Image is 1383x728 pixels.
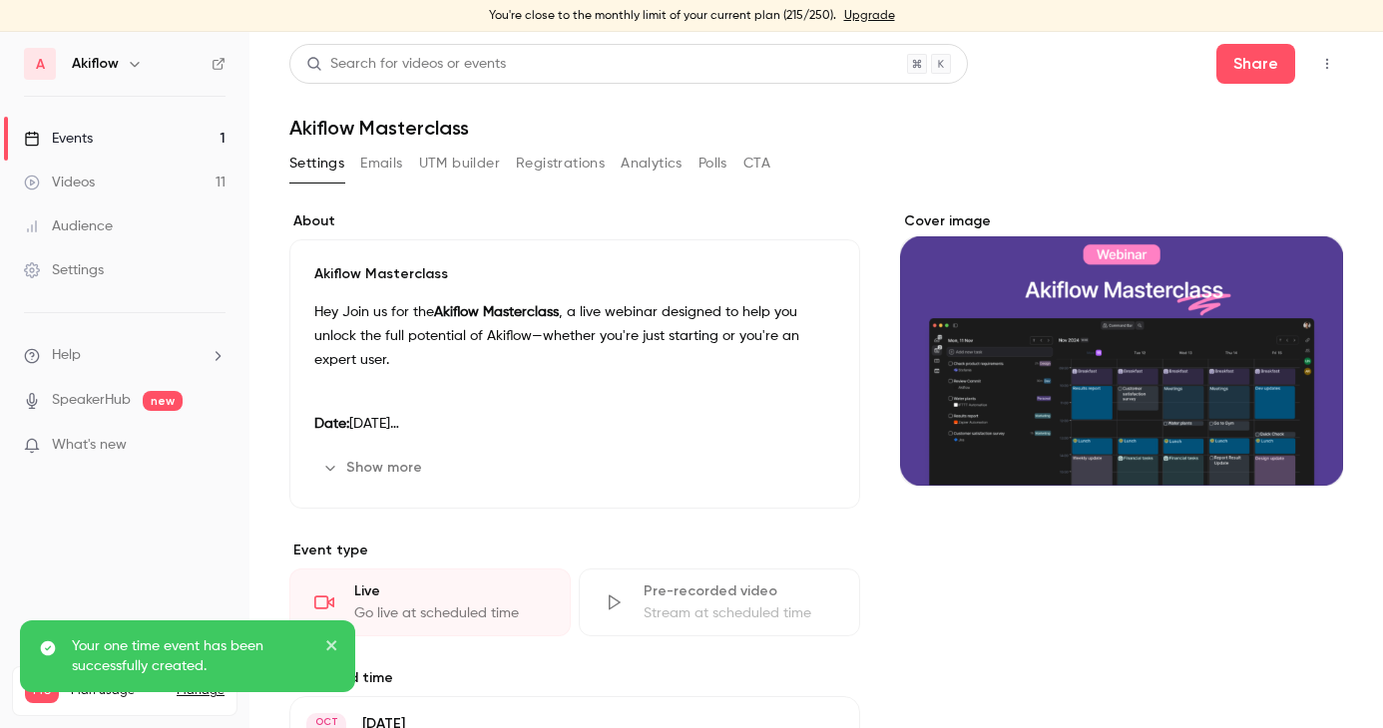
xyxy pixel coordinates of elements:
[900,211,1344,486] section: Cover image
[289,148,344,180] button: Settings
[52,345,81,366] span: Help
[306,54,506,75] div: Search for videos or events
[52,390,131,411] a: SpeakerHub
[24,345,226,366] li: help-dropdown-opener
[434,305,559,319] strong: Akiflow Masterclass
[419,148,500,180] button: UTM builder
[143,391,183,411] span: new
[900,211,1344,231] label: Cover image
[644,603,835,623] div: Stream at scheduled time
[24,260,104,280] div: Settings
[360,148,402,180] button: Emails
[24,129,93,149] div: Events
[289,668,860,688] label: Date and time
[314,264,835,284] p: Akiflow Masterclass
[516,148,605,180] button: Registrations
[72,636,311,676] p: Your one time event has been successfully created.
[354,581,546,601] div: Live
[644,581,835,601] div: Pre-recorded video
[743,148,770,180] button: CTA
[24,216,113,236] div: Audience
[289,541,860,560] p: Event type
[52,435,127,456] span: What's new
[202,437,226,455] iframe: Noticeable Trigger
[36,54,45,75] span: A
[72,54,119,74] h6: Akiflow
[354,603,546,623] div: Go live at scheduled time
[844,8,895,24] a: Upgrade
[314,452,434,484] button: Show more
[579,568,860,636] div: Pre-recorded videoStream at scheduled time
[325,636,339,660] button: close
[314,300,835,372] p: Hey Join us for the , a live webinar designed to help you unlock the full potential of Akiflow—wh...
[289,116,1343,140] h1: Akiflow Masterclass
[314,412,835,436] p: [DATE]
[1216,44,1295,84] button: Share
[24,173,95,192] div: Videos
[314,417,349,431] strong: Date:
[621,148,683,180] button: Analytics
[698,148,727,180] button: Polls
[289,211,860,231] label: About
[289,568,571,636] div: LiveGo live at scheduled time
